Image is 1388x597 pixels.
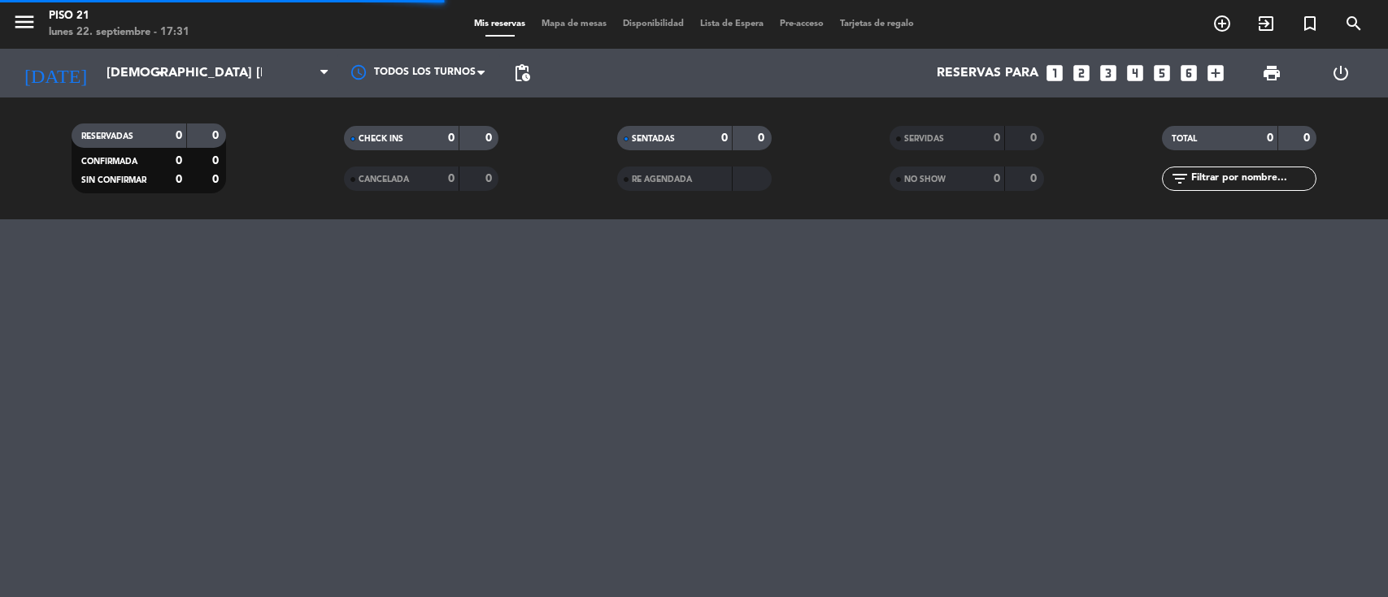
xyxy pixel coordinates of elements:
[12,10,37,34] i: menu
[1098,63,1119,84] i: looks_3
[81,176,146,184] span: SIN CONFIRMAR
[533,19,615,28] span: Mapa de mesas
[81,158,137,166] span: CONFIRMADA
[1344,14,1364,33] i: search
[49,8,189,24] div: Piso 21
[1190,170,1316,188] input: Filtrar por nombre...
[359,175,409,184] span: CANCELADA
[1125,63,1146,84] i: looks_4
[937,66,1038,81] span: Reservas para
[692,19,772,28] span: Lista de Espera
[1030,173,1040,184] strong: 0
[176,155,182,167] strong: 0
[994,173,1000,184] strong: 0
[1178,63,1199,84] i: looks_6
[1044,63,1065,84] i: looks_one
[12,55,98,91] i: [DATE]
[1267,132,1273,144] strong: 0
[632,175,692,184] span: RE AGENDADA
[12,10,37,40] button: menu
[904,135,944,143] span: SERVIDAS
[466,19,533,28] span: Mis reservas
[1151,63,1173,84] i: looks_5
[212,130,222,141] strong: 0
[1303,132,1313,144] strong: 0
[721,132,728,144] strong: 0
[1071,63,1092,84] i: looks_two
[49,24,189,41] div: lunes 22. septiembre - 17:31
[1300,14,1320,33] i: turned_in_not
[1256,14,1276,33] i: exit_to_app
[359,135,403,143] span: CHECK INS
[448,132,455,144] strong: 0
[1170,169,1190,188] i: filter_list
[176,130,182,141] strong: 0
[615,19,692,28] span: Disponibilidad
[151,63,171,83] i: arrow_drop_down
[1205,63,1226,84] i: add_box
[1212,14,1232,33] i: add_circle_outline
[176,174,182,185] strong: 0
[448,173,455,184] strong: 0
[994,132,1000,144] strong: 0
[485,173,495,184] strong: 0
[832,19,922,28] span: Tarjetas de regalo
[512,63,532,83] span: pending_actions
[904,175,946,184] span: NO SHOW
[1172,135,1197,143] span: TOTAL
[1262,63,1281,83] span: print
[1030,132,1040,144] strong: 0
[632,135,675,143] span: SENTADAS
[212,155,222,167] strong: 0
[485,132,495,144] strong: 0
[212,174,222,185] strong: 0
[1331,63,1351,83] i: power_settings_new
[81,132,133,141] span: RESERVADAS
[1307,49,1376,97] div: LOG OUT
[758,132,768,144] strong: 0
[772,19,832,28] span: Pre-acceso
